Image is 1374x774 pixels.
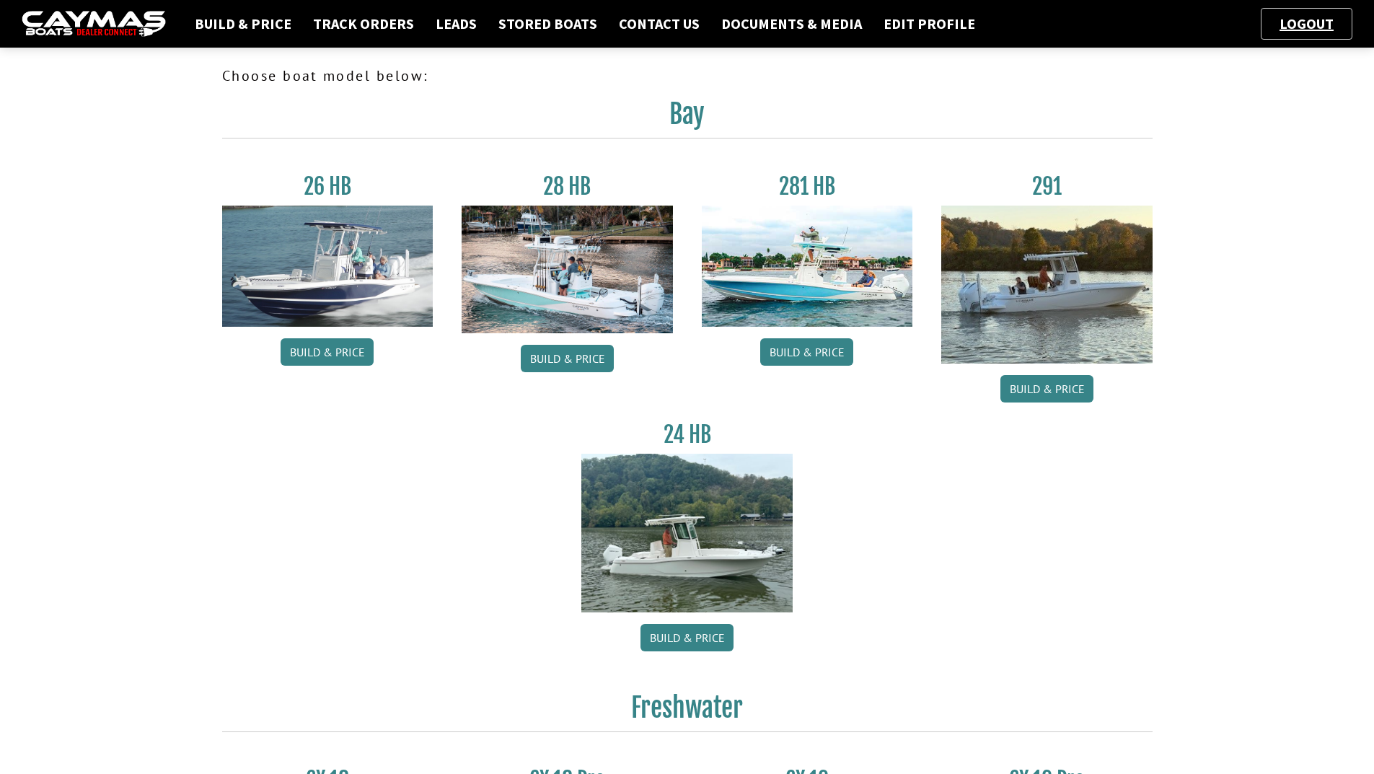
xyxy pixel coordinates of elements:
[491,14,604,33] a: Stored Boats
[222,692,1153,732] h2: Freshwater
[462,206,673,333] img: 28_hb_thumbnail_for_caymas_connect.jpg
[581,454,793,612] img: 24_HB_thumbnail.jpg
[306,14,421,33] a: Track Orders
[1000,375,1093,403] a: Build & Price
[760,338,853,366] a: Build & Price
[941,173,1153,200] h3: 291
[428,14,484,33] a: Leads
[22,11,166,38] img: caymas-dealer-connect-2ed40d3bc7270c1d8d7ffb4b79bf05adc795679939227970def78ec6f6c03838.gif
[702,173,913,200] h3: 281 HB
[876,14,982,33] a: Edit Profile
[612,14,707,33] a: Contact Us
[702,206,913,327] img: 28-hb-twin.jpg
[462,173,673,200] h3: 28 HB
[941,206,1153,364] img: 291_Thumbnail.jpg
[222,206,433,327] img: 26_new_photo_resized.jpg
[1272,14,1341,32] a: Logout
[714,14,869,33] a: Documents & Media
[581,421,793,448] h3: 24 HB
[222,98,1153,138] h2: Bay
[521,345,614,372] a: Build & Price
[222,65,1153,87] p: Choose boat model below:
[640,624,734,651] a: Build & Price
[281,338,374,366] a: Build & Price
[222,173,433,200] h3: 26 HB
[188,14,299,33] a: Build & Price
